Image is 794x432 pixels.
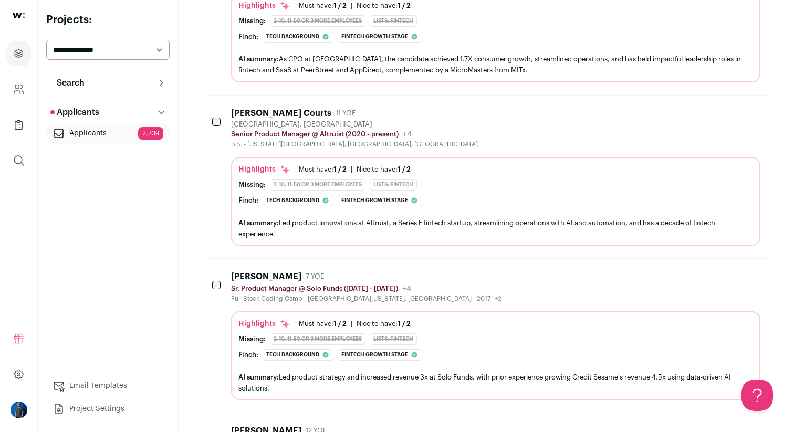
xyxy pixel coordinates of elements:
[370,15,417,27] div: Lists: Fintech
[338,349,422,361] div: Fintech growth stage
[238,54,753,76] div: As CPO at [GEOGRAPHIC_DATA], the candidate achieved 1.7X consumer growth, streamlined operations,...
[46,123,170,144] a: Applicants2,739
[398,2,411,9] span: 1 / 2
[46,375,170,396] a: Email Templates
[238,1,290,11] div: Highlights
[13,13,25,18] img: wellfound-shorthand-0d5821cbd27db2630d0214b213865d53afaa358527fdda9d0ea32b1df1b89c2c.svg
[299,165,347,174] div: Must have:
[231,108,331,119] div: [PERSON_NAME] Courts
[238,181,266,189] div: Missing:
[6,112,31,138] a: Company Lists
[238,219,279,226] span: AI summary:
[50,106,99,119] p: Applicants
[238,17,266,25] div: Missing:
[238,351,258,359] div: Finch:
[299,320,347,328] div: Must have:
[231,271,301,282] div: [PERSON_NAME]
[263,195,333,206] div: Tech background
[741,380,773,411] iframe: Help Scout Beacon - Open
[46,72,170,93] button: Search
[338,31,422,43] div: Fintech growth stage
[333,320,347,327] span: 1 / 2
[238,56,279,62] span: AI summary:
[238,374,279,381] span: AI summary:
[338,195,422,206] div: Fintech growth stage
[231,294,502,303] div: Full Stack Coding Camp - [GEOGRAPHIC_DATA][US_STATE], [GEOGRAPHIC_DATA] - 2017
[270,333,365,345] div: 2-10, 11-50 or 3 more employees
[238,164,290,175] div: Highlights
[46,398,170,419] a: Project Settings
[270,179,365,191] div: 2-10, 11-50 or 3 more employees
[370,179,417,191] div: Lists: Fintech
[357,2,411,10] div: Nice to have:
[333,166,347,173] span: 1 / 2
[231,271,760,400] a: [PERSON_NAME] 7 YOE Sr. Product Manager @ Solo Funds ([DATE] - [DATE]) +4 Full Stack Coding Camp ...
[138,127,163,140] span: 2,739
[357,320,411,328] div: Nice to have:
[299,165,411,174] ul: |
[299,320,411,328] ul: |
[231,285,398,293] p: Sr. Product Manager @ Solo Funds ([DATE] - [DATE])
[403,131,412,138] span: +4
[495,296,502,302] span: +2
[306,272,324,281] span: 7 YOE
[336,109,356,118] span: 11 YOE
[6,41,31,66] a: Projects
[11,402,27,418] img: 2409-medium_jpg
[238,196,258,205] div: Finch:
[333,2,347,9] span: 1 / 2
[263,31,333,43] div: Tech background
[238,335,266,343] div: Missing:
[46,13,170,27] h2: Projects:
[238,33,258,41] div: Finch:
[231,108,760,246] a: [PERSON_NAME] Courts 11 YOE [GEOGRAPHIC_DATA], [GEOGRAPHIC_DATA] Senior Product Manager @ Altruis...
[11,402,27,418] button: Open dropdown
[6,77,31,102] a: Company and ATS Settings
[270,15,365,27] div: 2-10, 11-50 or 3 more employees
[398,320,411,327] span: 1 / 2
[238,372,753,394] div: Led product strategy and increased revenue 3x at Solo Funds, with prior experience growing Credit...
[299,2,411,10] ul: |
[370,333,417,345] div: Lists: Fintech
[357,165,411,174] div: Nice to have:
[46,102,170,123] button: Applicants
[231,140,478,149] div: B.S. - [US_STATE][GEOGRAPHIC_DATA], [GEOGRAPHIC_DATA], [GEOGRAPHIC_DATA]
[299,2,347,10] div: Must have:
[50,77,85,89] p: Search
[231,130,399,139] p: Senior Product Manager @ Altruist (2020 - present)
[238,319,290,329] div: Highlights
[263,349,333,361] div: Tech background
[402,285,411,292] span: +4
[398,166,411,173] span: 1 / 2
[231,120,478,129] div: [GEOGRAPHIC_DATA], [GEOGRAPHIC_DATA]
[238,217,753,239] div: Led product innovations at Altruist, a Series F fintech startup, streamlining operations with AI ...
